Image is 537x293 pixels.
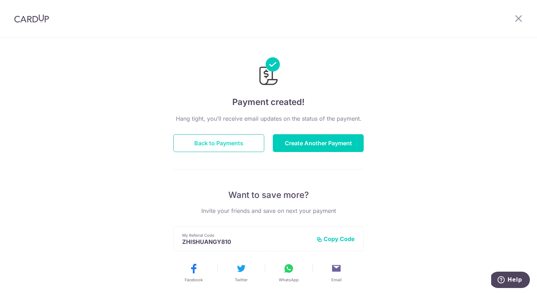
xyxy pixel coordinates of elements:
button: WhatsApp [268,263,310,283]
img: Payments [257,57,280,87]
span: Email [331,277,342,283]
p: ZHISHUANGY810 [182,238,311,245]
p: My Referral Code [182,232,311,238]
span: Facebook [185,277,203,283]
button: Copy Code [316,235,355,242]
span: WhatsApp [279,277,299,283]
p: Hang tight, you’ll receive email updates on the status of the payment. [173,114,364,123]
button: Create Another Payment [273,134,364,152]
img: CardUp [14,14,49,23]
p: Invite your friends and save on next your payment [173,206,364,215]
button: Facebook [173,263,215,283]
button: Twitter [220,263,262,283]
p: Want to save more? [173,189,364,201]
h4: Payment created! [173,96,364,109]
iframe: Opens a widget where you can find more information [491,272,530,289]
button: Email [315,263,357,283]
button: Back to Payments [173,134,264,152]
span: Twitter [235,277,248,283]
